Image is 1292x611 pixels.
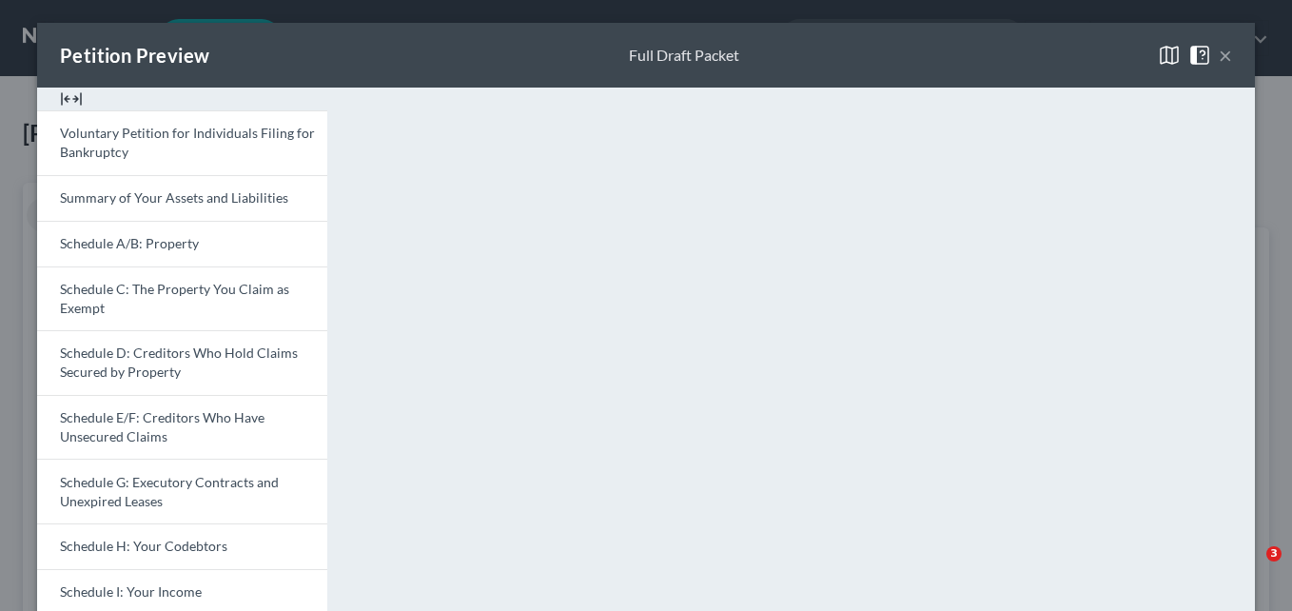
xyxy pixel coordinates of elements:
a: Schedule C: The Property You Claim as Exempt [37,266,327,331]
span: Schedule C: The Property You Claim as Exempt [60,281,289,316]
div: Full Draft Packet [629,45,739,67]
a: Schedule H: Your Codebtors [37,523,327,569]
div: Petition Preview [60,42,209,69]
span: Schedule H: Your Codebtors [60,538,227,554]
img: expand-e0f6d898513216a626fdd78e52531dac95497ffd26381d4c15ee2fc46db09dca.svg [60,88,83,110]
span: Schedule E/F: Creditors Who Have Unsecured Claims [60,409,264,444]
button: × [1219,44,1232,67]
a: Summary of Your Assets and Liabilities [37,175,327,221]
a: Schedule E/F: Creditors Who Have Unsecured Claims [37,395,327,460]
span: Schedule G: Executory Contracts and Unexpired Leases [60,474,279,509]
a: Voluntary Petition for Individuals Filing for Bankruptcy [37,110,327,175]
span: Summary of Your Assets and Liabilities [60,189,288,206]
img: map-close-ec6dd18eec5d97a3e4237cf27bb9247ecfb19e6a7ca4853eab1adfd70aa1fa45.svg [1158,44,1181,67]
span: Schedule A/B: Property [60,235,199,251]
span: Schedule D: Creditors Who Hold Claims Secured by Property [60,345,298,380]
a: Schedule A/B: Property [37,221,327,266]
iframe: Intercom live chat [1227,546,1273,592]
span: Schedule I: Your Income [60,583,202,600]
span: 3 [1266,546,1282,562]
a: Schedule G: Executory Contracts and Unexpired Leases [37,459,327,523]
span: Voluntary Petition for Individuals Filing for Bankruptcy [60,125,315,160]
a: Schedule D: Creditors Who Hold Claims Secured by Property [37,330,327,395]
img: help-close-5ba153eb36485ed6c1ea00a893f15db1cb9b99d6cae46e1a8edb6c62d00a1a76.svg [1188,44,1211,67]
